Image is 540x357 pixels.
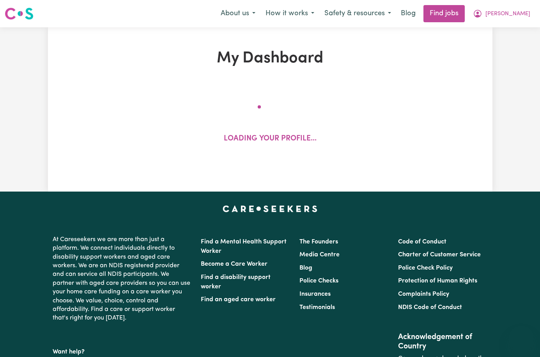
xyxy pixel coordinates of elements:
[127,49,414,68] h1: My Dashboard
[398,278,477,284] a: Protection of Human Rights
[224,133,317,145] p: Loading your profile...
[53,345,191,356] p: Want help?
[201,239,287,254] a: Find a Mental Health Support Worker
[201,274,271,290] a: Find a disability support worker
[299,252,340,258] a: Media Centre
[299,278,338,284] a: Police Checks
[299,265,312,271] a: Blog
[299,304,335,311] a: Testimonials
[485,10,530,18] span: [PERSON_NAME]
[5,5,34,23] a: Careseekers logo
[216,5,260,22] button: About us
[423,5,465,22] a: Find jobs
[319,5,396,22] button: Safety & resources
[398,252,481,258] a: Charter of Customer Service
[299,239,338,245] a: The Founders
[398,291,449,297] a: Complaints Policy
[398,265,453,271] a: Police Check Policy
[201,261,267,267] a: Become a Care Worker
[509,326,534,351] iframe: Button to launch messaging window
[223,206,317,212] a: Careseekers home page
[396,5,420,22] a: Blog
[468,5,535,22] button: My Account
[398,332,487,351] h2: Acknowledgement of Country
[201,297,276,303] a: Find an aged care worker
[398,239,446,245] a: Code of Conduct
[53,232,191,326] p: At Careseekers we are more than just a platform. We connect individuals directly to disability su...
[5,7,34,21] img: Careseekers logo
[398,304,462,311] a: NDIS Code of Conduct
[299,291,331,297] a: Insurances
[260,5,319,22] button: How it works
